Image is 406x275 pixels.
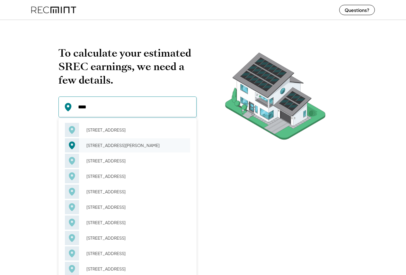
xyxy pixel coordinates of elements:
[82,249,190,258] div: [STREET_ADDRESS]
[82,203,190,212] div: [STREET_ADDRESS]
[58,46,197,87] h2: To calculate your estimated SREC earnings, we need a few details.
[82,218,190,227] div: [STREET_ADDRESS]
[82,141,190,150] div: [STREET_ADDRESS][PERSON_NAME]
[82,187,190,196] div: [STREET_ADDRESS]
[82,264,190,273] div: [STREET_ADDRESS]
[213,46,338,150] img: RecMintArtboard%207.png
[82,172,190,181] div: [STREET_ADDRESS]
[339,5,375,15] button: Questions?
[82,156,190,165] div: [STREET_ADDRESS]
[82,125,190,134] div: [STREET_ADDRESS]
[31,1,76,18] img: recmint-logotype%403x%20%281%29.jpeg
[82,234,190,243] div: [STREET_ADDRESS]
